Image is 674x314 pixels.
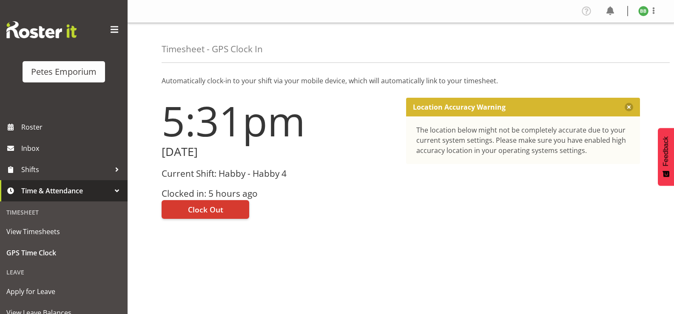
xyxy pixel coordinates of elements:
a: View Timesheets [2,221,125,242]
h3: Current Shift: Habby - Habby 4 [162,169,396,178]
span: GPS Time Clock [6,246,121,259]
div: Leave [2,263,125,281]
h3: Clocked in: 5 hours ago [162,189,396,198]
a: Apply for Leave [2,281,125,302]
button: Close message [625,103,633,111]
div: Petes Emporium [31,65,97,78]
span: Time & Attendance [21,184,111,197]
span: Feedback [662,136,670,166]
div: Timesheet [2,204,125,221]
span: Inbox [21,142,123,155]
button: Clock Out [162,200,249,219]
span: Apply for Leave [6,285,121,298]
a: GPS Time Clock [2,242,125,263]
span: Shifts [21,163,111,176]
h2: [DATE] [162,145,396,158]
h1: 5:31pm [162,98,396,144]
span: Roster [21,121,123,133]
p: Location Accuracy Warning [413,103,506,111]
div: The location below might not be completely accurate due to your current system settings. Please m... [416,125,630,156]
h4: Timesheet - GPS Clock In [162,44,263,54]
span: Clock Out [188,204,223,215]
span: View Timesheets [6,225,121,238]
button: Feedback - Show survey [658,128,674,186]
img: Rosterit website logo [6,21,77,38]
p: Automatically clock-in to your shift via your mobile device, which will automatically link to you... [162,76,640,86]
img: beena-bist9974.jpg [638,6,648,16]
